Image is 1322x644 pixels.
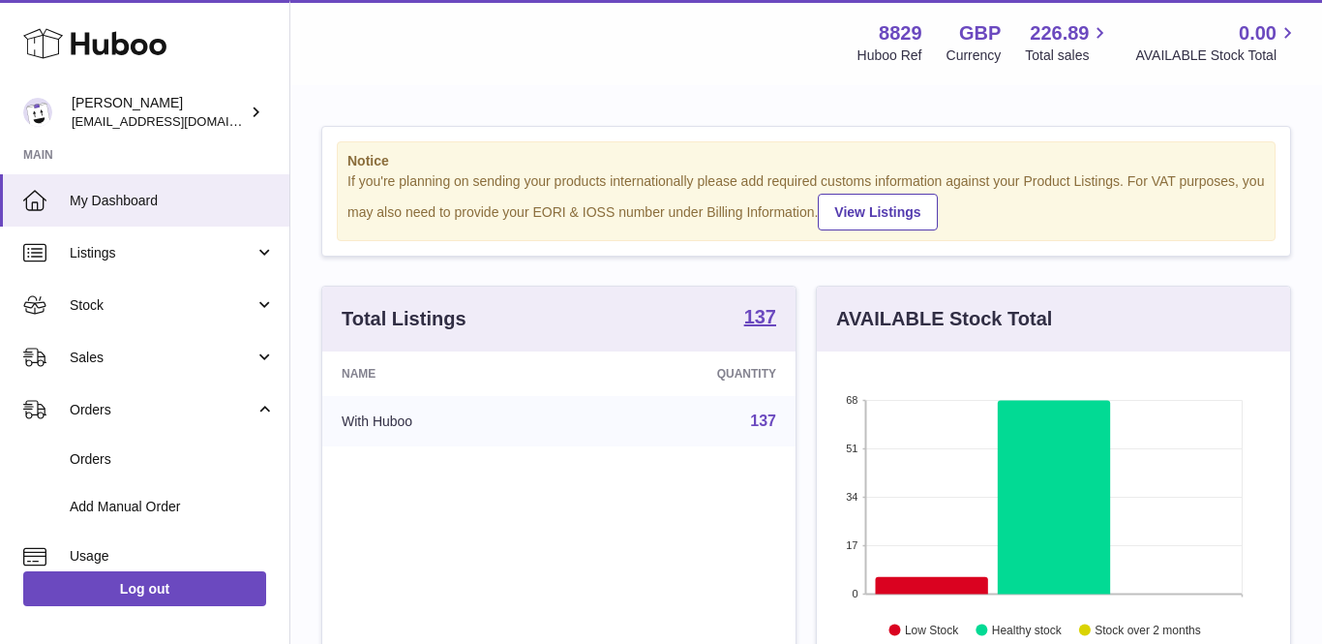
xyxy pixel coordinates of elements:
img: commandes@kpmatech.com [23,98,52,127]
text: Healthy stock [992,623,1063,636]
div: If you're planning on sending your products internationally please add required customs informati... [347,172,1265,230]
a: 0.00 AVAILABLE Stock Total [1135,20,1299,65]
a: Log out [23,571,266,606]
div: Currency [946,46,1002,65]
span: 0.00 [1239,20,1277,46]
strong: 8829 [879,20,922,46]
div: Huboo Ref [857,46,922,65]
span: My Dashboard [70,192,275,210]
strong: Notice [347,152,1265,170]
span: [EMAIL_ADDRESS][DOMAIN_NAME] [72,113,285,129]
text: Low Stock [905,623,959,636]
span: 226.89 [1030,20,1089,46]
text: 17 [846,539,857,551]
text: Stock over 2 months [1095,623,1200,636]
span: Add Manual Order [70,498,275,516]
th: Name [322,352,572,396]
span: Orders [70,401,255,419]
strong: 137 [744,307,776,326]
h3: AVAILABLE Stock Total [836,306,1052,332]
strong: GBP [959,20,1001,46]
th: Quantity [572,352,796,396]
a: 137 [750,413,776,429]
text: 51 [846,443,857,454]
text: 68 [846,394,857,406]
a: 137 [744,307,776,330]
span: Listings [70,244,255,262]
td: With Huboo [322,396,572,446]
div: [PERSON_NAME] [72,94,246,131]
span: AVAILABLE Stock Total [1135,46,1299,65]
text: 0 [852,588,857,599]
span: Sales [70,349,255,367]
span: Usage [70,547,275,566]
span: Stock [70,296,255,315]
span: Orders [70,450,275,469]
text: 34 [846,491,857,503]
a: 226.89 Total sales [1025,20,1111,65]
h3: Total Listings [342,306,466,332]
a: View Listings [818,194,937,230]
span: Total sales [1025,46,1111,65]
